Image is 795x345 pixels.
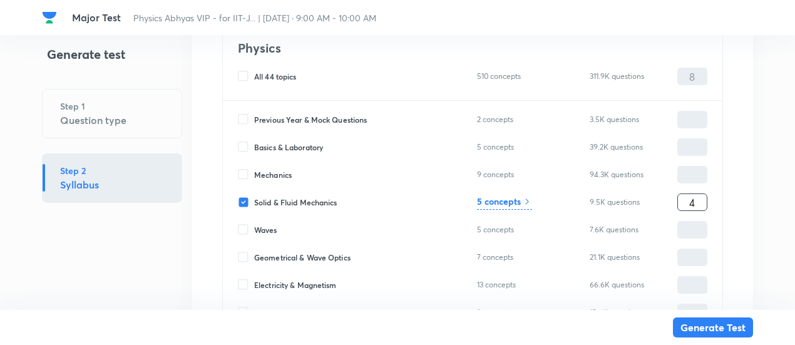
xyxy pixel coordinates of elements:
p: 21.1K questions [590,252,652,263]
p: 39.2K questions [590,142,652,153]
p: 3.5K questions [590,114,652,125]
h5: Question type [60,113,126,128]
button: Generate Test [673,317,753,337]
p: 510 concepts [477,71,565,82]
p: 3 concepts [477,307,565,318]
span: Major Test [72,11,121,24]
h4: Physics [238,39,707,58]
p: 311.9K questions [590,71,652,82]
p: 66.6K questions [590,279,652,291]
span: All 44 topics [254,71,296,82]
span: Geometrical & Wave Optics [254,252,351,263]
span: Electricity & Magnetism [254,279,337,291]
a: Company Logo [42,10,62,25]
h6: 5 concepts [477,195,521,208]
h6: Step 2 [60,164,99,177]
p: 2 concepts [477,114,565,125]
h6: Step 1 [60,100,126,113]
p: 94.3K questions [590,169,652,180]
p: 9 concepts [477,169,565,180]
p: 5 concepts [477,142,565,153]
p: 13 concepts [477,279,565,291]
span: Solid & Fluid Mechanics [254,197,337,208]
span: Physics Abhyas VIP - for IIT-J... | [DATE] · 9:00 AM - 10:00 AM [133,12,376,24]
img: Company Logo [42,10,57,25]
p: 7.6K questions [590,224,652,235]
span: Waves [254,224,277,235]
span: Thermal Physics [254,307,311,318]
h4: Generate test [42,45,182,74]
span: Mechanics [254,169,292,180]
span: Basics & Laboratory [254,142,323,153]
p: 15.6K questions [590,307,652,318]
h5: Syllabus [60,177,99,192]
p: 5 concepts [477,224,565,235]
span: Previous Year & Mock Questions [254,114,367,125]
p: 9.5K questions [590,197,652,208]
p: 7 concepts [477,252,565,263]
